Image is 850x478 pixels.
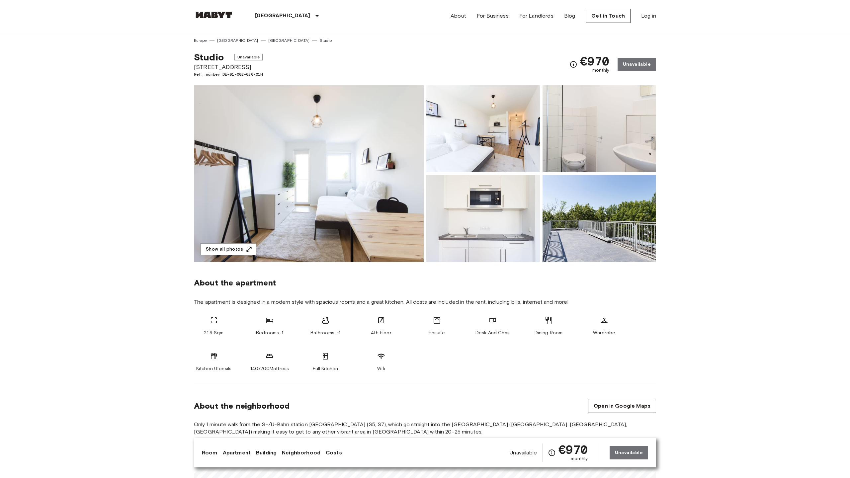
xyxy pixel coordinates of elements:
span: Bathrooms: -1 [310,330,341,336]
svg: Check cost overview for full price breakdown. Please note that discounts apply to new joiners onl... [569,60,577,68]
span: Only 1 minute walk from the S-/U-Bahn station [GEOGRAPHIC_DATA] (S5, S7), which go straight into ... [194,421,656,436]
span: Full Kitchen [313,365,338,372]
p: [GEOGRAPHIC_DATA] [255,12,310,20]
span: [STREET_ADDRESS] [194,63,263,71]
a: [GEOGRAPHIC_DATA] [268,38,309,43]
span: Ref. number DE-01-002-020-01H [194,71,263,77]
span: Wifi [377,365,385,372]
a: Building [256,449,277,457]
span: 21.9 Sqm [204,330,223,336]
span: The apartment is designed in a modern style with spacious rooms and a great kitchen. All costs ar... [194,298,656,306]
a: For Business [477,12,509,20]
span: monthly [571,455,588,462]
svg: Check cost overview for full price breakdown. Please note that discounts apply to new joiners onl... [548,449,556,457]
span: Unavailable [234,54,263,60]
a: Europe [194,38,207,43]
a: [GEOGRAPHIC_DATA] [217,38,258,43]
span: €970 [558,443,588,455]
span: 4th Floor [371,330,391,336]
span: Ensuite [429,330,445,336]
span: Kitchen Utensils [196,365,231,372]
a: Open in Google Maps [588,399,656,413]
span: monthly [592,67,610,74]
a: Costs [326,449,342,457]
a: Get in Touch [586,9,631,23]
span: About the neighborhood [194,401,290,411]
a: Studio [320,38,332,43]
a: Neighborhood [282,449,320,457]
img: Picture of unit DE-01-002-020-01H [426,85,540,172]
span: Wardrobe [593,330,615,336]
a: For Landlords [519,12,553,20]
span: Unavailable [510,449,537,456]
span: 140x200Mattress [250,365,289,372]
img: Picture of unit DE-01-002-020-01H [543,85,656,172]
span: Studio [194,51,224,63]
a: Apartment [223,449,251,457]
span: €970 [580,55,610,67]
span: Desk And Chair [475,330,510,336]
span: About the apartment [194,278,276,288]
img: Habyt [194,12,234,18]
a: Blog [564,12,575,20]
img: Picture of unit DE-01-002-020-01H [426,175,540,262]
span: Bedrooms: 1 [256,330,283,336]
button: Show all photos [201,243,256,256]
img: Picture of unit DE-01-002-020-01H [543,175,656,262]
img: Marketing picture of unit DE-01-002-020-01H [194,85,424,262]
a: Log in [641,12,656,20]
span: Dining Room [535,330,563,336]
a: Room [202,449,217,457]
a: About [451,12,466,20]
